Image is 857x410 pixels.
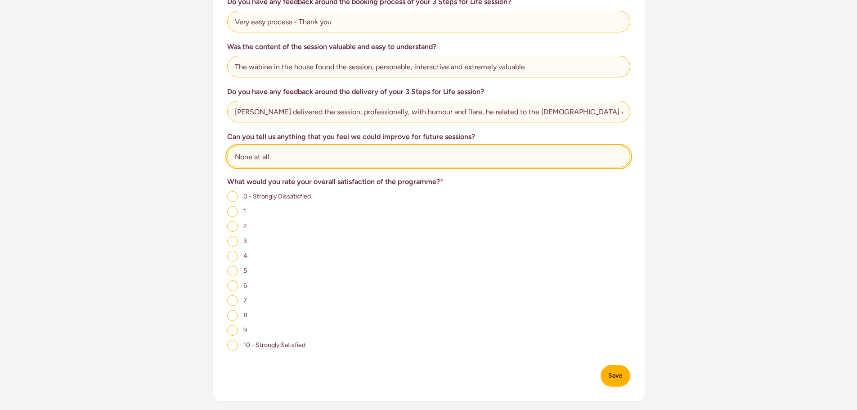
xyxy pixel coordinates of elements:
[243,282,247,289] span: 6
[227,221,238,232] input: 2
[227,86,630,97] h3: Do you have any feedback around the delivery of your 3 Steps for Life session?
[601,365,630,387] button: Save
[243,237,247,245] span: 3
[227,280,238,291] input: 6
[227,206,238,217] input: 1
[227,310,238,321] input: 8
[243,252,247,260] span: 4
[227,325,238,336] input: 9
[243,207,246,215] span: 1
[243,222,247,230] span: 2
[243,297,247,304] span: 7
[243,341,305,349] span: 10 - Strongly Satisfied
[227,131,630,142] h3: Can you tell us anything that you feel we could improve for future sessions?
[227,236,238,247] input: 3
[227,340,238,351] input: 10 - Strongly Satisfied
[227,191,238,202] input: 0 - Strongly Dissatisfied
[243,267,247,275] span: 5
[227,176,630,187] h3: What would you rate your overall satisfaction of the programme?
[243,311,247,319] span: 8
[227,251,238,261] input: 4
[243,193,311,200] span: 0 - Strongly Dissatisfied
[227,41,630,52] h3: Was the content of the session valuable and easy to understand?
[243,326,247,334] span: 9
[227,295,238,306] input: 7
[227,266,238,276] input: 5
